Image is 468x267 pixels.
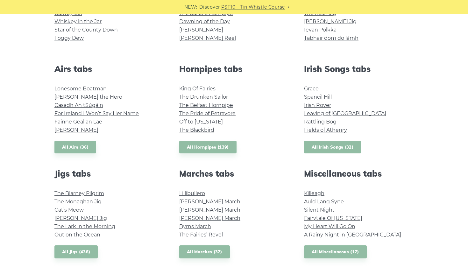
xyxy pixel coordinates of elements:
[54,86,107,92] a: Lonesome Boatman
[304,18,357,25] a: [PERSON_NAME] Jig
[54,245,98,258] a: All Jigs (436)
[179,141,237,154] a: All Hornpipes (139)
[54,94,122,100] a: [PERSON_NAME] the Hero
[179,190,205,196] a: Lillibullero
[179,127,214,133] a: The Blackbird
[54,141,96,154] a: All Airs (36)
[179,199,240,205] a: [PERSON_NAME] March
[54,169,164,179] h2: Jigs tabs
[184,4,197,11] span: NEW:
[179,86,216,92] a: King Of Fairies
[304,190,324,196] a: Killeagh
[304,245,367,258] a: All Miscellaneous (17)
[304,223,355,229] a: My Heart Will Go On
[179,102,233,108] a: The Belfast Hornpipe
[304,215,362,221] a: Fairytale Of [US_STATE]
[54,64,164,74] h2: Airs tabs
[54,27,118,33] a: Star of the County Down
[179,94,228,100] a: The Drunken Sailor
[179,35,236,41] a: [PERSON_NAME] Reel
[304,232,401,238] a: A Rainy Night in [GEOGRAPHIC_DATA]
[304,110,386,116] a: Leaving of [GEOGRAPHIC_DATA]
[179,207,240,213] a: [PERSON_NAME] March
[54,10,82,16] a: Galway Girl
[54,110,139,116] a: For Ireland I Won’t Say Her Name
[179,10,233,16] a: The Sailor’s Hornpipe
[54,232,100,238] a: Out on the Ocean
[54,18,102,25] a: Whiskey in the Jar
[54,102,103,108] a: Casadh An tSúgáin
[304,199,344,205] a: Auld Lang Syne
[54,190,104,196] a: The Blarney Pilgrim
[179,18,230,25] a: Dawning of the Day
[179,169,289,179] h2: Marches tabs
[304,27,337,33] a: Ievan Polkka
[54,119,102,125] a: Fáinne Geal an Lae
[304,207,335,213] a: Silent Night
[54,223,115,229] a: The Lark in the Morning
[304,169,414,179] h2: Miscellaneous tabs
[179,223,211,229] a: Byrns March
[304,127,347,133] a: Fields of Athenry
[304,119,337,125] a: Rattling Bog
[179,64,289,74] h2: Hornpipes tabs
[304,10,336,16] a: The Kesh Jig
[54,127,98,133] a: [PERSON_NAME]
[179,119,223,125] a: Off to [US_STATE]
[179,215,240,221] a: [PERSON_NAME] March
[54,207,84,213] a: Cat’s Meow
[179,232,223,238] a: The Fairies’ Revel
[179,27,223,33] a: [PERSON_NAME]
[54,35,84,41] a: Foggy Dew
[54,199,102,205] a: The Monaghan Jig
[304,86,319,92] a: Grace
[54,215,107,221] a: [PERSON_NAME] Jig
[304,102,331,108] a: Irish Rover
[304,64,414,74] h2: Irish Songs tabs
[221,4,285,11] a: PST10 - Tin Whistle Course
[304,94,332,100] a: Spancil Hill
[304,35,358,41] a: Tabhair dom do lámh
[304,141,361,154] a: All Irish Songs (32)
[179,110,236,116] a: The Pride of Petravore
[199,4,220,11] span: Discover
[179,245,230,258] a: All Marches (37)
